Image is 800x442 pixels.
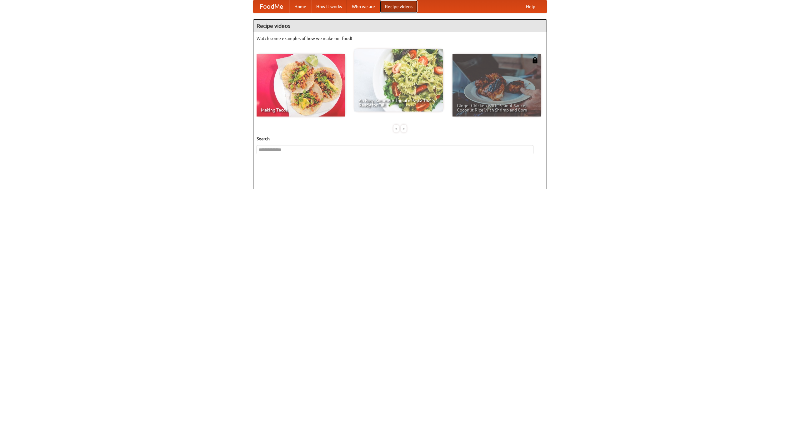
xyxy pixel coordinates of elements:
a: Help [521,0,540,13]
h4: Recipe videos [253,20,547,32]
a: Making Tacos [257,54,345,117]
span: An Easy, Summery Tomato Pasta That's Ready for Fall [359,98,439,107]
div: « [393,125,399,132]
h5: Search [257,136,543,142]
p: Watch some examples of how we make our food! [257,35,543,42]
img: 483408.png [532,57,538,63]
a: Home [289,0,311,13]
a: An Easy, Summery Tomato Pasta That's Ready for Fall [354,49,443,112]
div: » [401,125,407,132]
span: Making Tacos [261,108,341,112]
a: How it works [311,0,347,13]
a: FoodMe [253,0,289,13]
a: Recipe videos [380,0,417,13]
a: Who we are [347,0,380,13]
